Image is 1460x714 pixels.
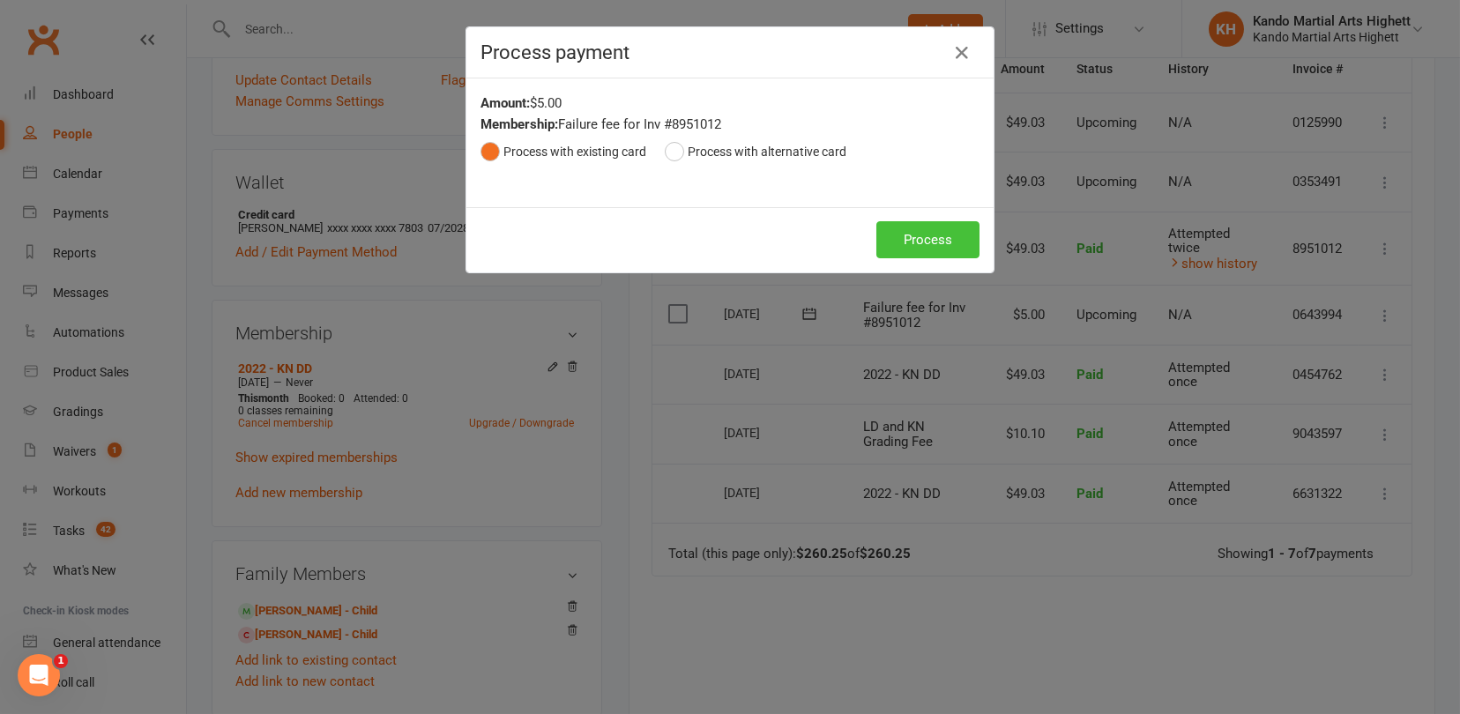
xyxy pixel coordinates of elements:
[480,135,646,168] button: Process with existing card
[480,116,558,132] strong: Membership:
[665,135,846,168] button: Process with alternative card
[480,114,980,135] div: Failure fee for Inv #8951012
[948,39,976,67] button: Close
[876,221,980,258] button: Process
[54,654,68,668] span: 1
[480,41,980,63] h4: Process payment
[18,654,60,696] iframe: Intercom live chat
[480,93,980,114] div: $5.00
[480,95,530,111] strong: Amount:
